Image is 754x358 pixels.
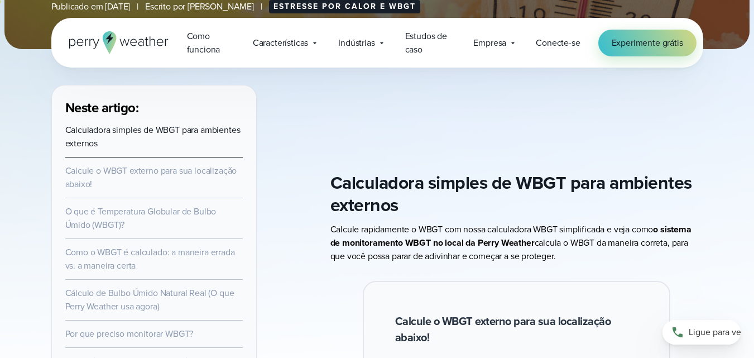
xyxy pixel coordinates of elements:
[65,164,237,190] a: Calcule o WBGT externo para sua localização abaixo!
[598,30,697,56] a: Experimente grátis
[187,30,220,56] font: Como funciona
[65,246,235,272] a: Como o WBGT é calculado: a maneira errada vs. a maneira certa
[65,287,234,313] a: Cálculo de Bulbo Úmido Natural Real (O que Perry Weather usa agora)
[65,123,241,150] a: Calculadora simples de WBGT para ambientes externos
[330,169,692,218] font: Calculadora simples de WBGT para ambientes externos
[536,36,580,50] a: Conecte-se
[65,98,139,118] font: Neste artigo:
[253,36,308,49] font: Características
[473,36,506,49] font: Empresa
[662,320,741,345] a: Ligue para vendas
[330,236,688,262] font: calcula o WBGT da maneira correta, para que você possa parar de adivinhar e começar a se proteger.
[65,205,217,231] a: O que é Temperatura Globular de Bulbo Úmido (WBGT)?
[338,36,374,49] font: Indústrias
[396,25,464,61] a: Estudos de caso
[395,313,611,346] font: Calcule o WBGT externo para sua localização abaixo!
[330,223,654,236] font: Calcule rapidamente o WBGT com nossa calculadora WBGT simplificada e veja como
[65,327,194,340] a: Por que preciso monitorar WBGT?
[177,25,243,61] a: Como funciona
[612,36,683,49] font: Experimente grátis
[405,30,447,56] font: Estudos de caso
[363,85,670,131] iframe: WBGT explicado: Ouça enquanto explicamos tudo o que você precisa saber sobre o vídeo WBGT
[330,223,691,249] font: o sistema de monitoramento WBGT no local da Perry Weather
[273,1,416,12] font: Estresse por calor e WBGT
[536,36,580,49] font: Conecte-se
